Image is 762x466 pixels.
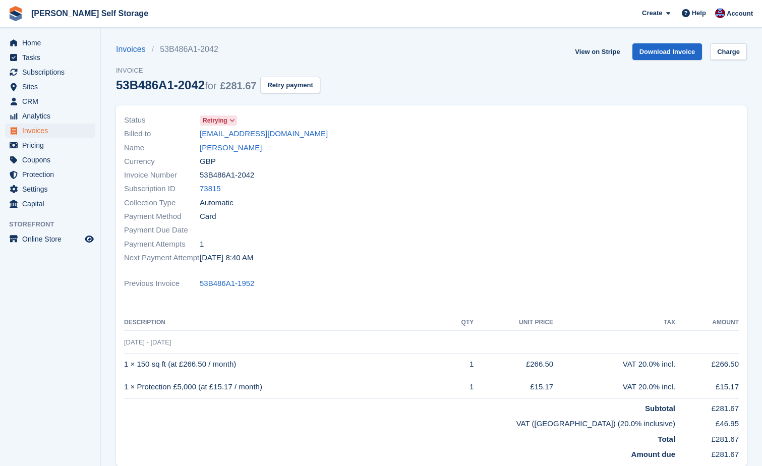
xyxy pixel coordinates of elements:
a: View on Stripe [571,43,624,60]
span: Protection [22,167,83,182]
a: 53B486A1-1952 [200,278,254,289]
span: Collection Type [124,197,200,209]
th: Amount [675,315,739,331]
span: Create [642,8,662,18]
span: Previous Invoice [124,278,200,289]
td: VAT ([GEOGRAPHIC_DATA]) (20.0% inclusive) [124,414,675,430]
a: menu [5,50,95,65]
td: 1 × Protection £5,000 (at £15.17 / month) [124,376,445,398]
a: menu [5,167,95,182]
span: Subscriptions [22,65,83,79]
span: Coupons [22,153,83,167]
img: Tracy Bailey [715,8,725,18]
th: Unit Price [474,315,553,331]
a: Preview store [83,233,95,245]
td: £281.67 [675,398,739,414]
th: QTY [445,315,474,331]
span: 53B486A1-2042 [200,169,254,181]
span: Billed to [124,128,200,140]
a: menu [5,36,95,50]
a: menu [5,80,95,94]
a: Retrying [200,114,237,126]
span: Invoice Number [124,169,200,181]
span: for [205,80,216,91]
span: Capital [22,197,83,211]
span: Subscription ID [124,183,200,195]
span: CRM [22,94,83,108]
th: Tax [553,315,675,331]
span: Storefront [9,219,100,229]
span: Account [727,9,753,19]
span: Automatic [200,197,233,209]
span: Home [22,36,83,50]
span: 1 [200,239,204,250]
span: Settings [22,182,83,196]
a: 73815 [200,183,221,195]
span: Retrying [203,116,227,125]
a: [PERSON_NAME] Self Storage [27,5,152,22]
span: [DATE] - [DATE] [124,338,171,346]
td: £266.50 [474,353,553,376]
td: £281.67 [675,445,739,460]
strong: Total [658,435,675,443]
span: Analytics [22,109,83,123]
span: Payment Due Date [124,224,200,236]
div: VAT 20.0% incl. [553,359,675,370]
span: Help [692,8,706,18]
a: menu [5,138,95,152]
span: Online Store [22,232,83,246]
a: Download Invoice [632,43,702,60]
span: Tasks [22,50,83,65]
span: Payment Attempts [124,239,200,250]
a: Charge [710,43,747,60]
nav: breadcrumbs [116,43,320,55]
a: menu [5,94,95,108]
span: Invoice [116,66,320,76]
span: Currency [124,156,200,167]
a: menu [5,182,95,196]
td: 1 [445,353,474,376]
span: Name [124,142,200,154]
span: Sites [22,80,83,94]
span: GBP [200,156,216,167]
span: Card [200,211,216,222]
td: £15.17 [675,376,739,398]
span: Invoices [22,124,83,138]
td: £46.95 [675,414,739,430]
a: Invoices [116,43,152,55]
td: £266.50 [675,353,739,376]
td: £15.17 [474,376,553,398]
a: menu [5,109,95,123]
td: £281.67 [675,430,739,445]
a: menu [5,124,95,138]
div: VAT 20.0% incl. [553,381,675,393]
span: Payment Method [124,211,200,222]
a: [PERSON_NAME] [200,142,262,154]
strong: Subtotal [645,404,675,413]
a: menu [5,153,95,167]
div: 53B486A1-2042 [116,78,256,92]
td: 1 [445,376,474,398]
span: Status [124,114,200,126]
a: menu [5,232,95,246]
td: 1 × 150 sq ft (at £266.50 / month) [124,353,445,376]
a: menu [5,65,95,79]
span: £281.67 [220,80,256,91]
time: 2025-08-24 07:40:52 UTC [200,252,253,264]
a: [EMAIL_ADDRESS][DOMAIN_NAME] [200,128,328,140]
span: Pricing [22,138,83,152]
th: Description [124,315,445,331]
img: stora-icon-8386f47178a22dfd0bd8f6a31ec36ba5ce8667c1dd55bd0f319d3a0aa187defe.svg [8,6,23,21]
button: Retry payment [260,77,320,93]
span: Next Payment Attempt [124,252,200,264]
a: menu [5,197,95,211]
strong: Amount due [631,450,676,458]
